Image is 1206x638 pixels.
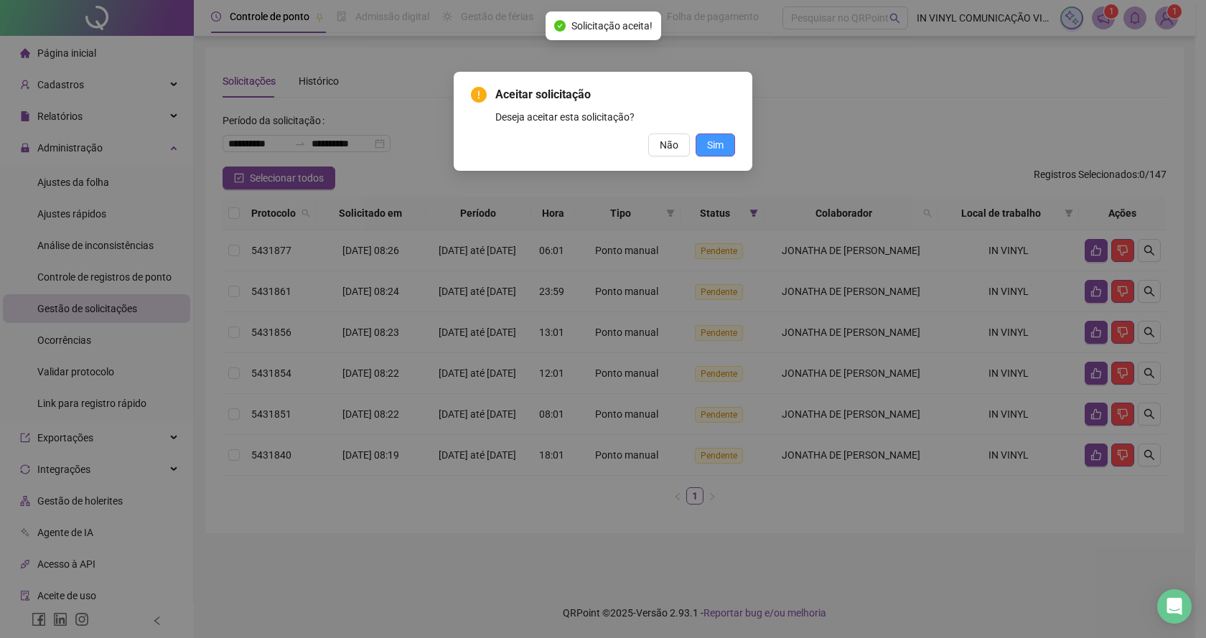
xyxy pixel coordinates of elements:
[707,137,724,153] span: Sim
[648,133,690,156] button: Não
[660,137,678,153] span: Não
[696,133,735,156] button: Sim
[1157,589,1192,624] div: Open Intercom Messenger
[571,18,653,34] span: Solicitação aceita!
[495,86,735,103] span: Aceitar solicitação
[495,109,735,125] div: Deseja aceitar esta solicitação?
[471,87,487,103] span: exclamation-circle
[554,20,566,32] span: check-circle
